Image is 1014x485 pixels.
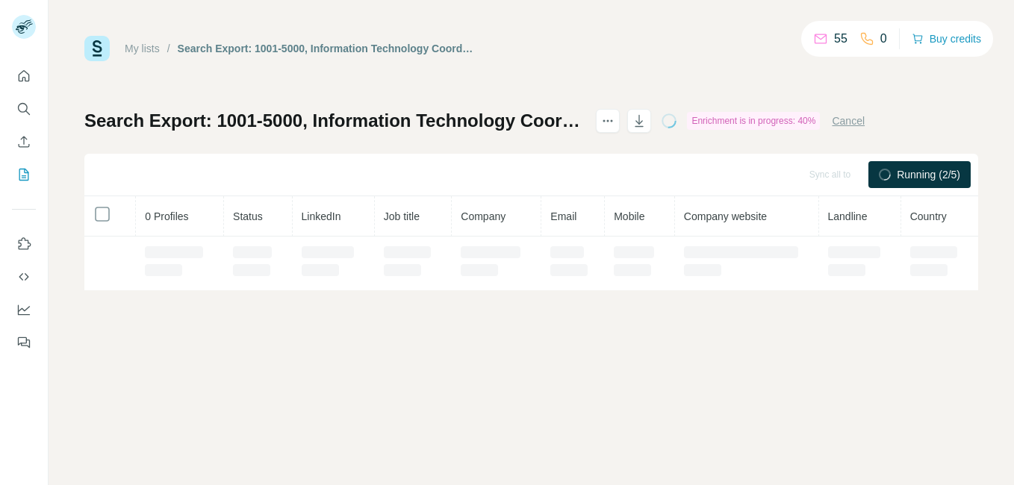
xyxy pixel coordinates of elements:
button: Use Surfe API [12,263,36,290]
button: actions [596,109,620,133]
p: 0 [880,30,887,48]
button: Dashboard [12,296,36,323]
button: My lists [12,161,36,188]
h1: Search Export: 1001-5000, Information Technology Coordinator - [DATE] 17:19 [84,109,582,133]
span: Job title [384,210,420,222]
a: My lists [125,43,160,54]
div: Enrichment is in progress: 40% [687,112,820,130]
button: Use Surfe on LinkedIn [12,231,36,257]
span: Status [233,210,263,222]
span: Company [461,210,506,222]
button: Enrich CSV [12,128,36,155]
img: Surfe Logo [84,36,110,61]
span: LinkedIn [302,210,341,222]
button: Feedback [12,329,36,356]
div: Search Export: 1001-5000, Information Technology Coordinator - [DATE] 17:19 [178,41,474,56]
li: / [167,41,170,56]
span: Mobile [614,210,644,222]
span: Company website [684,210,767,222]
button: Buy credits [912,28,981,49]
span: 0 Profiles [145,210,188,222]
span: Landline [828,210,868,222]
span: Email [550,210,576,222]
button: Quick start [12,63,36,90]
p: 55 [834,30,847,48]
span: Running (2/5) [897,167,960,182]
button: Search [12,96,36,122]
span: Country [910,210,947,222]
button: Cancel [832,113,865,128]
